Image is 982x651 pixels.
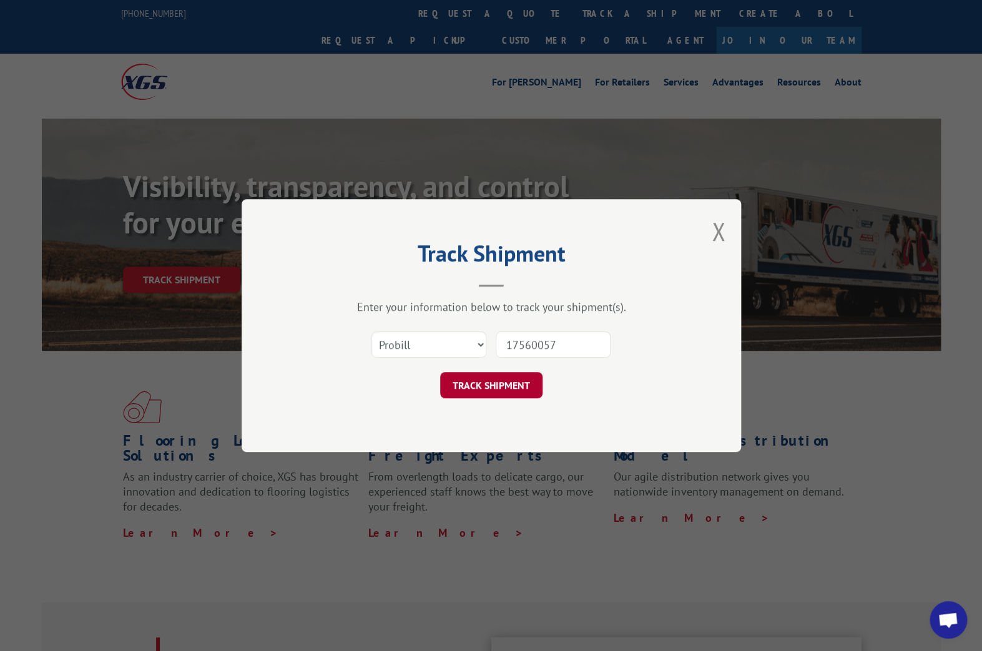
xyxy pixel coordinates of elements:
input: Number(s) [496,331,611,358]
h2: Track Shipment [304,245,679,268]
div: Open chat [930,601,967,639]
button: Close modal [712,215,725,248]
div: Enter your information below to track your shipment(s). [304,300,679,314]
button: TRACK SHIPMENT [440,372,543,398]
